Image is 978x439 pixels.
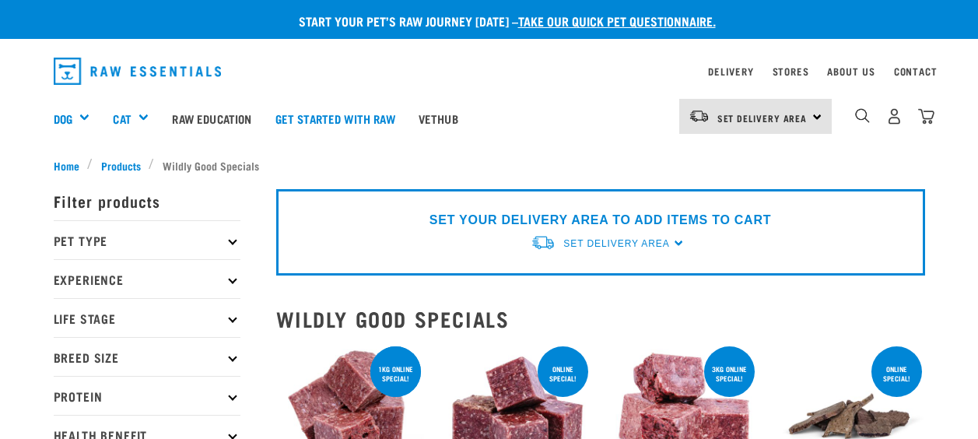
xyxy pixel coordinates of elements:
[54,157,925,174] nav: breadcrumbs
[54,157,79,174] span: Home
[370,357,421,390] div: 1kg online special!
[708,68,753,74] a: Delivery
[894,68,938,74] a: Contact
[773,68,809,74] a: Stores
[54,157,88,174] a: Home
[855,108,870,123] img: home-icon-1@2x.png
[101,157,141,174] span: Products
[276,307,925,331] h2: Wildly Good Specials
[563,238,669,249] span: Set Delivery Area
[54,337,240,376] p: Breed Size
[407,87,470,149] a: Vethub
[871,357,922,390] div: ONLINE SPECIAL!
[54,58,222,85] img: Raw Essentials Logo
[886,108,903,125] img: user.png
[429,211,771,230] p: SET YOUR DELIVERY AREA TO ADD ITEMS TO CART
[93,157,149,174] a: Products
[918,108,934,125] img: home-icon@2x.png
[827,68,875,74] a: About Us
[113,110,131,128] a: Cat
[538,357,588,390] div: ONLINE SPECIAL!
[54,110,72,128] a: Dog
[717,115,808,121] span: Set Delivery Area
[518,17,716,24] a: take our quick pet questionnaire.
[160,87,263,149] a: Raw Education
[689,109,710,123] img: van-moving.png
[54,220,240,259] p: Pet Type
[54,181,240,220] p: Filter products
[54,298,240,337] p: Life Stage
[41,51,938,91] nav: dropdown navigation
[264,87,407,149] a: Get started with Raw
[704,357,755,390] div: 3kg online special!
[531,234,556,251] img: van-moving.png
[54,376,240,415] p: Protein
[54,259,240,298] p: Experience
